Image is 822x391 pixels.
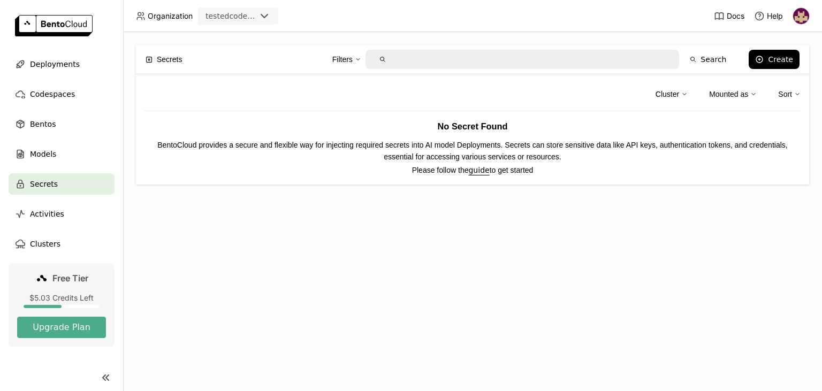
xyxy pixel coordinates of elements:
[709,83,757,105] div: Mounted as
[9,263,115,347] a: Free Tier$5.03 Credits LeftUpgrade Plan
[30,148,56,160] span: Models
[157,53,182,65] span: Secrets
[52,273,88,283] span: Free Tier
[332,53,353,65] div: Filters
[9,143,115,165] a: Models
[17,317,106,338] button: Upgrade Plan
[714,11,744,21] a: Docs
[9,83,115,105] a: Codespaces
[468,166,489,174] a: guide
[754,11,783,21] div: Help
[15,15,93,36] img: logo
[656,83,688,105] div: Cluster
[30,208,64,220] span: Activities
[205,11,256,21] div: testedcodeployment
[30,237,60,250] span: Clusters
[257,11,258,22] input: Selected testedcodeployment.
[144,164,801,176] p: Please follow the to get started
[709,88,748,100] div: Mounted as
[749,50,800,69] button: Create
[767,11,783,21] span: Help
[9,233,115,255] a: Clusters
[727,11,744,21] span: Docs
[9,113,115,135] a: Bentos
[778,88,792,100] div: Sort
[30,58,80,71] span: Deployments
[30,118,56,131] span: Bentos
[30,88,75,101] span: Codespaces
[17,293,106,303] div: $5.03 Credits Left
[148,11,193,21] span: Organization
[30,178,58,190] span: Secrets
[656,88,679,100] div: Cluster
[778,83,801,105] div: Sort
[332,48,361,71] div: Filters
[9,203,115,225] a: Activities
[793,8,809,24] img: Hélio Júnior
[9,53,115,75] a: Deployments
[144,139,801,163] p: BentoCloud provides a secure and flexible way for injecting required secrets into AI model Deploy...
[683,50,733,69] button: Search
[144,120,801,134] h3: No Secret Found
[768,55,793,64] div: Create
[9,173,115,195] a: Secrets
